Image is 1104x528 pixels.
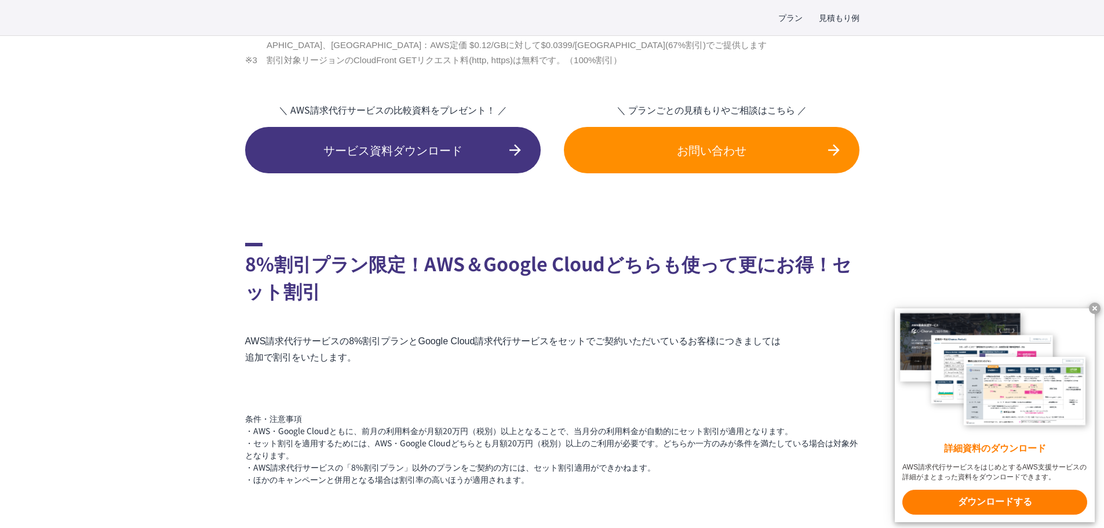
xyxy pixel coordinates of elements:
a: 見積もり例 [819,12,859,24]
p: AWS請求代行サービスの8%割引プランとGoogle Cloud請求代行サービスをセットでご契約いただいているお客様につきましては 追加で割引をいたします。 [245,333,859,366]
span: お問い合わせ [564,141,859,159]
x-t: 詳細資料のダウンロード [902,442,1087,456]
li: ・AWS・Google Cloudともに、前月の利用料金が月額20万円（税別）以上となることで、当月分の利用料金が自動的にセット割引が適用となります。 [245,425,859,437]
li: ・ほかのキャンペーンと併用となる場合は割引率の高いほうが適用されます。 [245,474,859,486]
h2: 8%割引プラン限定！AWS＆Google Cloudどちらも使って更にお得！セット割引 [245,243,859,304]
a: お問い合わせ [564,127,859,173]
x-t: AWS請求代行サービスをはじめとするAWS支援サービスの詳細がまとまった資料をダウンロードできます。 [902,463,1087,482]
em: ＼ AWS請求代行サービスの比較資料をプレゼント！ ／ [245,103,541,116]
li: ・セット割引を適用するためには、AWS・Google Cloudどちらとも月額20万円（税別）以上のご利用が必要です。どちらか一方のみが条件を満たしている場合は対象外となります。 [245,437,859,461]
a: サービス資料ダウンロード [245,127,541,173]
li: ・AWS請求代行サービスの「8%割引プラン」以外のプランをご契約の方には、セット割引適用ができかねます。 [245,461,859,474]
a: 詳細資料のダウンロード AWS請求代行サービスをはじめとするAWS支援サービスの詳細がまとまった資料をダウンロードできます。 ダウンロードする [895,308,1095,522]
x-t: ダウンロードする [902,490,1087,515]
span: サービス資料ダウンロード [245,141,541,159]
p: 条件・注意事項 [245,413,859,425]
li: 割引対象リージョンのCloudFront GETリクエスト料(http, https)は無料です。（100%割引） [245,53,859,68]
a: プラン [778,12,803,24]
em: ＼ プランごとの見積もりやご相談はこちら ／ [564,103,859,116]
